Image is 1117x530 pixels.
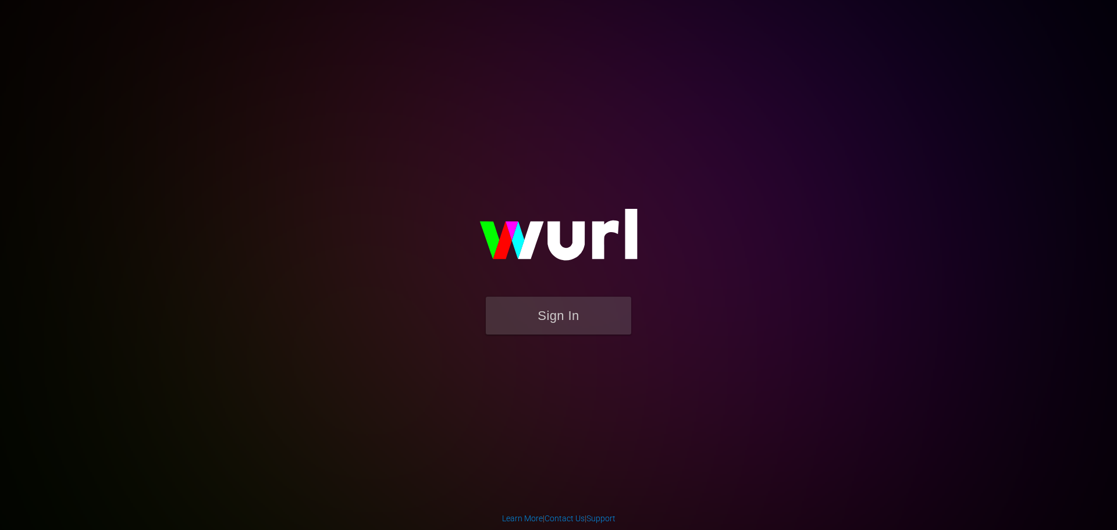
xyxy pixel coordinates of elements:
a: Support [586,514,616,523]
button: Sign In [486,297,631,335]
img: wurl-logo-on-black-223613ac3d8ba8fe6dc639794a292ebdb59501304c7dfd60c99c58986ef67473.svg [442,184,675,297]
a: Contact Us [545,514,585,523]
div: | | [502,513,616,524]
a: Learn More [502,514,543,523]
